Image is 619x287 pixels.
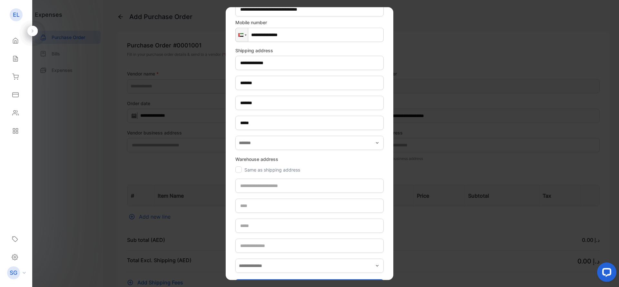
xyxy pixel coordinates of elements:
label: Same as shipping address [244,167,300,173]
p: SG [10,269,17,277]
p: Warehouse address [235,153,384,166]
label: Mobile number [235,19,384,26]
iframe: LiveChat chat widget [592,260,619,287]
div: United Arab Emirates: + 971 [236,28,248,42]
p: EL [13,11,20,19]
label: Shipping address [235,47,384,54]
